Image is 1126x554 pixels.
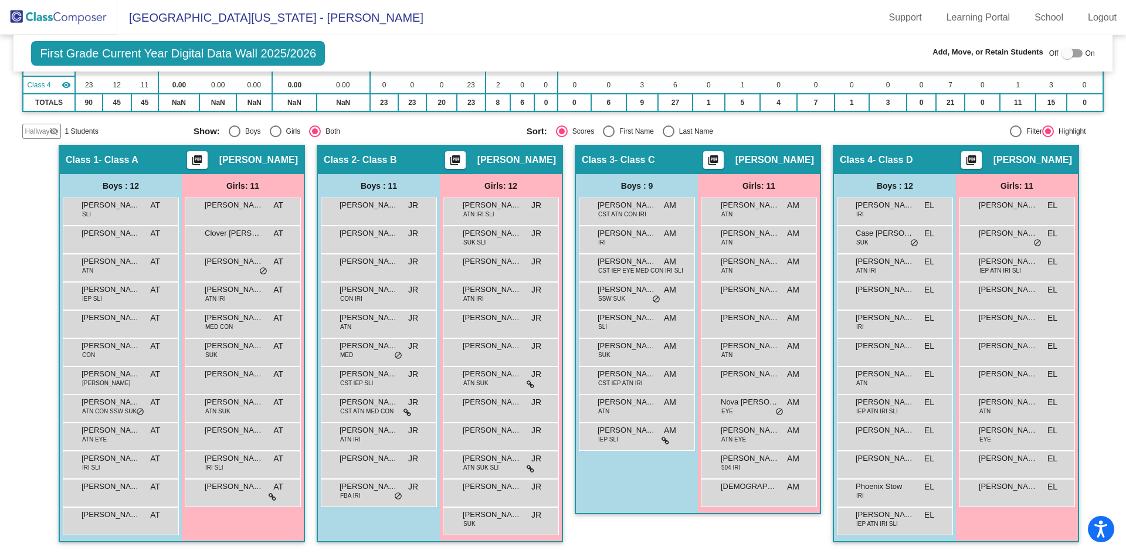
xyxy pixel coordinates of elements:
td: 0 [965,76,1000,94]
span: Class 4 [27,80,50,90]
td: 27 [658,94,693,111]
td: 0 [534,94,558,111]
td: 2 [486,76,510,94]
span: AM [664,312,676,324]
td: 0 [398,76,426,94]
div: Boys : 9 [576,174,698,198]
span: AM [664,368,676,380]
span: EL [924,256,934,268]
span: SUK [856,238,869,247]
span: - Class C [615,154,654,166]
span: [PERSON_NAME] [979,396,1037,408]
span: [PERSON_NAME] [205,284,263,295]
td: 5 [725,94,760,111]
a: Learning Portal [937,8,1020,27]
span: JR [408,256,418,268]
span: [PERSON_NAME] [340,227,398,239]
span: Sort: [527,126,547,137]
span: ATN IRI SLI [463,210,494,219]
span: [PERSON_NAME] [979,199,1037,211]
span: EL [1047,340,1057,352]
button: Print Students Details [445,151,466,169]
span: EL [924,340,934,352]
span: do_not_disturb_alt [1033,239,1042,248]
span: [PERSON_NAME] [598,199,656,211]
span: [PERSON_NAME] [463,284,521,295]
span: IEP SLI [82,294,102,303]
span: [PERSON_NAME] [721,340,779,352]
span: CON [82,351,95,359]
span: CST IEP EYE MED CON IRI SLI [598,266,683,275]
span: [PERSON_NAME] [463,312,521,324]
span: SLI [598,322,607,331]
span: [PERSON_NAME] [463,227,521,239]
span: [PERSON_NAME] [82,396,140,408]
div: Girls: 11 [182,174,304,198]
div: Girls: 12 [440,174,562,198]
span: ATN IRI [463,294,484,303]
span: AT [150,340,160,352]
span: AT [273,396,283,409]
span: JR [531,256,541,268]
span: [PERSON_NAME] [993,154,1072,166]
span: ATN SUK [463,379,489,388]
span: CST ATN MED CON [340,407,394,416]
button: Print Students Details [187,151,208,169]
span: AT [150,424,160,437]
span: AT [150,199,160,212]
span: AT [273,312,283,324]
span: ATN CON SSW SUK [82,407,137,416]
span: JR [408,424,418,437]
td: Elaine Letourneau - Class D [23,76,74,94]
span: JR [531,368,541,380]
span: AM [664,340,676,352]
mat-icon: picture_as_pdf [706,154,720,171]
span: [PERSON_NAME] [PERSON_NAME] [598,396,656,408]
span: AM [787,368,799,380]
span: [PERSON_NAME] [82,340,140,352]
span: ATN [856,379,867,388]
span: EL [1047,368,1057,380]
div: Boys : 12 [60,174,182,198]
span: [PERSON_NAME] [205,199,263,211]
span: [PERSON_NAME] [463,199,521,211]
span: [PERSON_NAME] [463,396,521,408]
span: Clover [PERSON_NAME] [205,227,263,239]
td: 7 [797,94,834,111]
td: 0 [760,76,797,94]
span: ATN [340,322,351,331]
span: JR [531,227,541,240]
mat-icon: picture_as_pdf [448,154,462,171]
span: Class 4 [840,154,873,166]
span: AT [150,284,160,296]
td: 6 [510,94,534,111]
span: AM [787,256,799,268]
span: IEP ATN IRI SLI [856,407,898,416]
td: 23 [398,94,426,111]
span: [PERSON_NAME] [979,340,1037,352]
td: 0.00 [236,76,272,94]
td: 12 [103,76,131,94]
span: Show: [194,126,220,137]
span: [PERSON_NAME] [205,396,263,408]
mat-icon: visibility [62,80,71,90]
span: JR [408,368,418,380]
span: AT [273,227,283,240]
span: AM [664,396,676,409]
td: 0 [1067,76,1103,94]
span: [PERSON_NAME] [979,227,1037,239]
a: School [1025,8,1073,27]
td: 23 [457,76,485,94]
span: [PERSON_NAME] [598,284,656,295]
span: - Class D [873,154,913,166]
span: [PERSON_NAME] [82,379,130,388]
span: AT [150,227,160,240]
span: JR [408,284,418,296]
span: [PERSON_NAME] [598,368,656,380]
span: [PERSON_NAME] [PERSON_NAME] [463,424,521,436]
td: 20 [426,94,457,111]
td: 9 [626,94,658,111]
td: 0.00 [272,76,317,94]
span: [PERSON_NAME] [735,154,814,166]
span: JR [408,396,418,409]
